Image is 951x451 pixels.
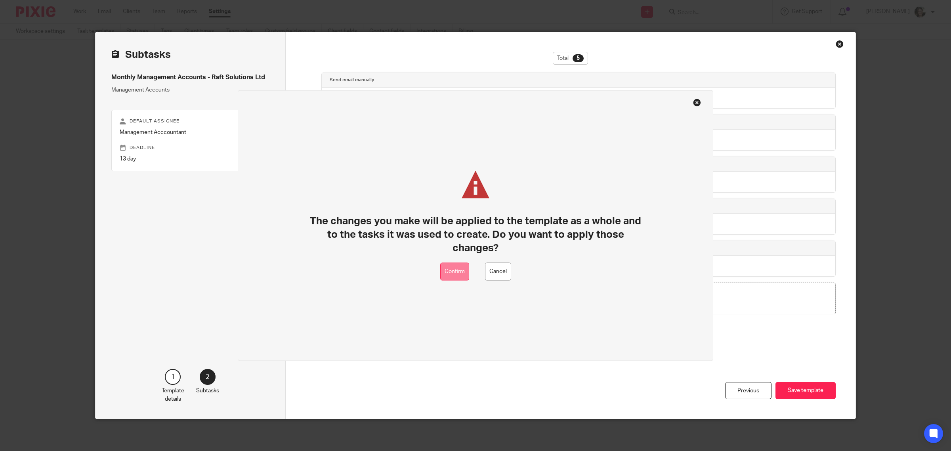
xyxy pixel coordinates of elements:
[309,214,642,255] h1: The changes you make will be applied to the template as a whole and to the tasks it was used to c...
[111,73,269,82] h4: Monthly Management Accounts - Raft Solutions Ltd
[573,54,584,62] div: 5
[120,145,261,151] p: Deadline
[120,128,261,136] p: Management Acccountant
[111,86,269,94] p: Management Accounts
[162,387,184,403] p: Template details
[440,263,469,281] button: Confirm
[725,382,771,399] div: Previous
[553,52,588,65] div: Total
[120,118,261,124] p: Default assignee
[120,155,261,163] p: 13 day
[330,77,374,83] h4: Send email manually
[836,40,844,48] div: Close this dialog window
[200,369,216,385] div: 2
[485,263,511,281] button: Cancel
[196,387,219,395] p: Subtasks
[775,382,836,399] button: Save template
[165,369,181,385] div: 1
[111,48,171,61] h2: Subtasks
